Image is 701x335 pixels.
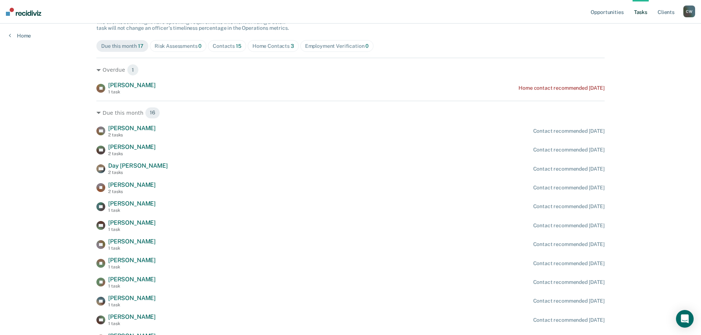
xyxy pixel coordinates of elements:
div: 1 task [108,227,156,232]
span: Day [PERSON_NAME] [108,162,167,169]
div: Due this month [101,43,144,49]
span: 17 [138,43,144,49]
div: 1 task [108,89,156,95]
div: Contact recommended [DATE] [533,203,605,210]
div: Home Contacts [252,43,294,49]
span: 1 [127,64,139,76]
div: 1 task [108,264,156,270]
div: Contact recommended [DATE] [533,185,605,191]
span: 16 [145,107,160,119]
div: 2 tasks [108,170,167,175]
div: Contacts [213,43,241,49]
span: 3 [291,43,294,49]
button: CW [683,6,695,17]
span: [PERSON_NAME] [108,313,156,320]
span: [PERSON_NAME] [108,257,156,264]
div: 2 tasks [108,151,156,156]
span: [PERSON_NAME] [108,82,156,89]
div: 1 task [108,284,156,289]
div: 1 task [108,246,156,251]
span: [PERSON_NAME] [108,276,156,283]
span: [PERSON_NAME] [108,181,156,188]
div: 2 tasks [108,189,156,194]
a: Home [9,32,31,39]
div: Contact recommended [DATE] [533,128,605,134]
div: Contact recommended [DATE] [533,241,605,247]
span: 0 [365,43,369,49]
span: [PERSON_NAME] [108,219,156,226]
div: Open Intercom Messenger [676,310,694,328]
div: Due this month 16 [96,107,605,119]
div: Home contact recommended [DATE] [518,85,605,91]
div: Contact recommended [DATE] [533,298,605,304]
div: 1 task [108,208,156,213]
div: Contact recommended [DATE] [533,317,605,323]
img: Recidiviz [6,8,41,16]
span: [PERSON_NAME] [108,125,156,132]
div: Contact recommended [DATE] [533,222,605,229]
div: Risk Assessments [155,43,202,49]
div: 1 task [108,302,156,307]
div: Overdue 1 [96,64,605,76]
div: Contact recommended [DATE] [533,260,605,267]
div: Contact recommended [DATE] [533,166,605,172]
span: [PERSON_NAME] [108,143,156,150]
span: The clients below might have upcoming requirements this month. Hiding a below task will not chang... [96,19,289,31]
div: C W [683,6,695,17]
div: Employment Verification [305,43,369,49]
div: Contact recommended [DATE] [533,279,605,285]
div: 1 task [108,321,156,326]
span: [PERSON_NAME] [108,295,156,302]
div: 2 tasks [108,132,156,138]
span: [PERSON_NAME] [108,238,156,245]
span: [PERSON_NAME] [108,200,156,207]
div: Contact recommended [DATE] [533,147,605,153]
span: 0 [198,43,202,49]
span: 15 [236,43,241,49]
